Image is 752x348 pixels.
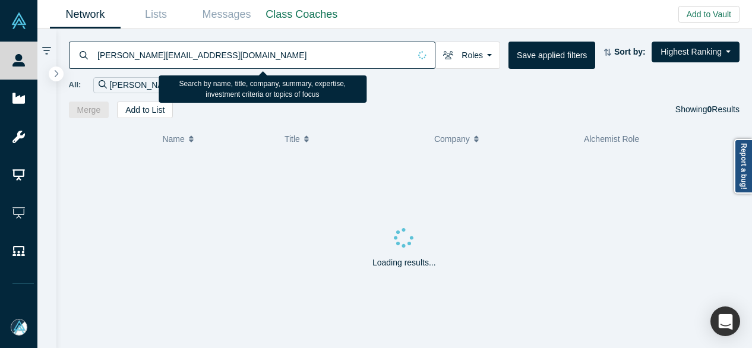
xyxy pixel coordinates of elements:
[434,126,470,151] span: Company
[584,134,639,144] span: Alchemist Role
[191,1,262,29] a: Messages
[614,47,646,56] strong: Sort by:
[678,6,740,23] button: Add to Vault
[162,126,272,151] button: Name
[50,1,121,29] a: Network
[96,41,410,69] input: Search by name, title, company, summary, expertise, investment criteria or topics of focus
[117,102,173,118] button: Add to List
[675,102,740,118] div: Showing
[435,42,500,69] button: Roles
[11,319,27,336] img: Mia Scott's Account
[652,42,740,62] button: Highest Ranking
[707,105,712,114] strong: 0
[508,42,595,69] button: Save applied filters
[707,105,740,114] span: Results
[162,126,184,151] span: Name
[262,1,342,29] a: Class Coaches
[319,78,328,92] button: Remove Filter
[121,1,191,29] a: Lists
[69,79,81,91] span: All:
[11,12,27,29] img: Alchemist Vault Logo
[93,77,333,93] div: [PERSON_NAME][EMAIL_ADDRESS][DOMAIN_NAME]
[734,139,752,194] a: Report a bug!
[434,126,571,151] button: Company
[372,257,436,269] p: Loading results...
[69,102,109,118] button: Merge
[285,126,422,151] button: Title
[285,126,300,151] span: Title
